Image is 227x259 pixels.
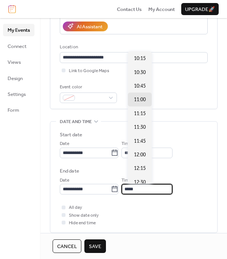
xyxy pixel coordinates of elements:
[8,75,23,82] span: Design
[69,219,96,227] span: Hide end time
[8,91,26,98] span: Settings
[8,106,19,114] span: Form
[134,110,146,117] span: 11:15
[60,140,69,148] span: Date
[84,239,106,253] button: Save
[60,131,82,139] div: Start date
[134,69,146,76] span: 10:30
[121,140,131,148] span: Time
[148,6,175,13] span: My Account
[3,88,34,100] a: Settings
[134,82,146,90] span: 10:45
[3,40,34,52] a: Connect
[3,72,34,84] a: Design
[60,43,206,51] div: Location
[69,204,82,211] span: All day
[60,118,92,126] span: Date and time
[117,6,142,13] span: Contact Us
[63,22,108,31] button: AI Assistant
[60,167,79,175] div: End date
[134,123,146,131] span: 11:30
[8,43,26,50] span: Connect
[134,55,146,62] span: 10:15
[134,179,146,186] span: 12:30
[148,5,175,13] a: My Account
[8,26,30,34] span: My Events
[185,6,215,13] span: Upgrade 🚀
[57,243,77,250] span: Cancel
[134,96,146,103] span: 11:00
[8,59,21,66] span: Views
[60,177,69,184] span: Date
[8,5,16,13] img: logo
[134,165,146,172] span: 12:15
[3,24,34,36] a: My Events
[53,239,81,253] button: Cancel
[117,5,142,13] a: Contact Us
[89,243,101,250] span: Save
[3,56,34,68] a: Views
[134,151,146,159] span: 12:00
[134,137,146,145] span: 11:45
[3,104,34,116] a: Form
[69,67,109,75] span: Link to Google Maps
[181,3,219,15] button: Upgrade🚀
[77,23,103,31] div: AI Assistant
[69,212,99,219] span: Show date only
[121,177,131,184] span: Time
[60,83,115,91] div: Event color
